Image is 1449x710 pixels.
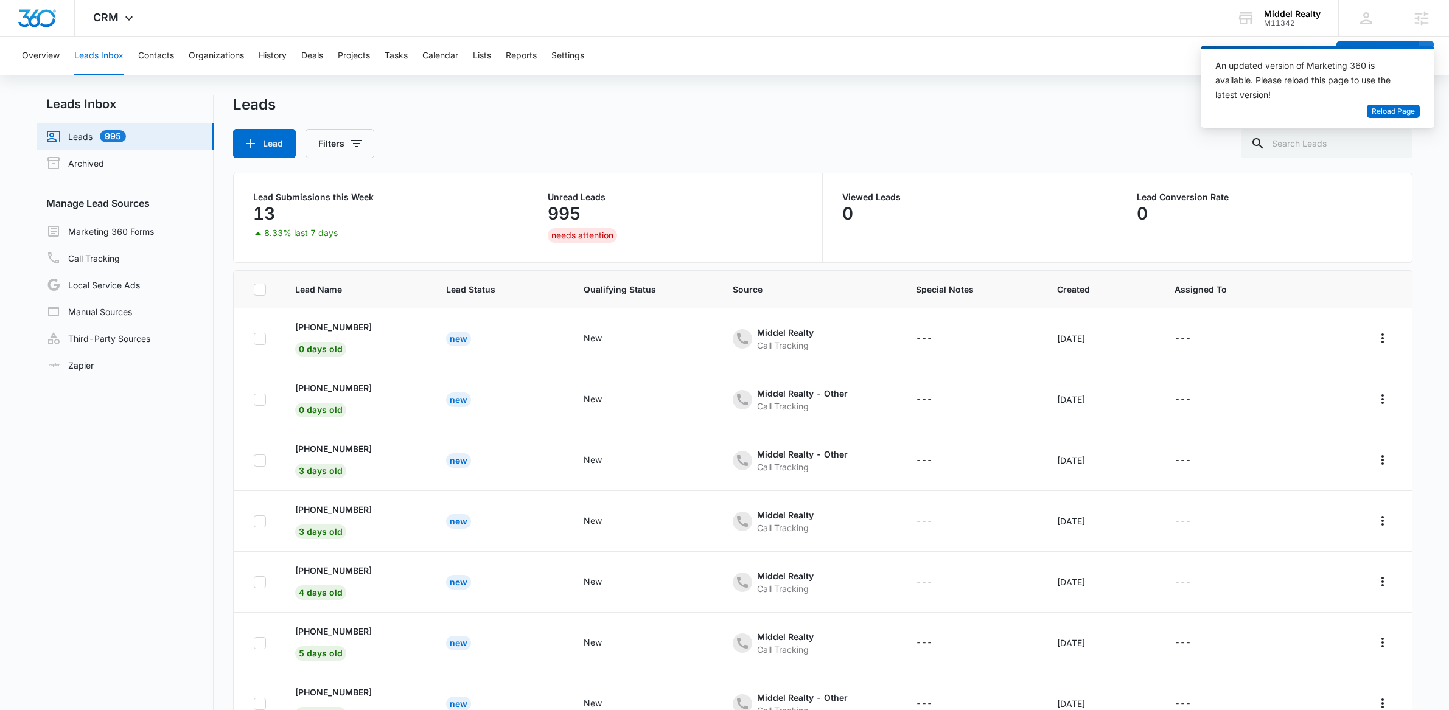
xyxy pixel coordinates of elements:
[1215,58,1405,102] div: An updated version of Marketing 360 is available. Please reload this page to use the latest version!
[757,400,848,412] div: Call Tracking
[446,577,471,587] a: New
[295,464,346,478] span: 3 days old
[295,381,417,415] a: [PHONE_NUMBER]0 days old
[253,193,508,201] p: Lead Submissions this Week
[584,575,624,590] div: - - Select to Edit Field
[446,698,471,709] a: New
[584,283,704,296] span: Qualifying Status
[295,564,417,597] a: [PHONE_NUMBER]4 days old
[916,392,932,407] div: ---
[295,442,417,476] a: [PHONE_NUMBER]3 days old
[1175,636,1191,650] div: ---
[757,643,814,656] div: Call Tracking
[916,575,932,590] div: ---
[22,37,60,75] button: Overview
[1175,332,1191,346] div: ---
[1336,41,1419,71] button: Add Contact
[295,321,372,333] p: [PHONE_NUMBER]
[46,277,140,292] a: Local Service Ads
[1373,511,1392,531] button: Actions
[264,229,338,237] p: 8.33% last 7 days
[1057,332,1145,345] div: [DATE]
[446,516,471,526] a: New
[757,448,848,461] div: Middel Realty - Other
[757,339,814,352] div: Call Tracking
[446,638,471,648] a: New
[46,359,94,372] a: Zapier
[1373,450,1392,470] button: Actions
[1175,514,1191,529] div: ---
[46,129,126,144] a: Leads995
[548,228,617,243] div: needs attention
[757,582,814,595] div: Call Tracking
[295,585,346,600] span: 4 days old
[446,283,554,296] span: Lead Status
[733,509,836,534] div: - - Select to Edit Field
[446,332,471,346] div: New
[46,224,154,238] a: Marketing 360 Forms
[295,283,417,296] span: Lead Name
[1057,283,1145,296] span: Created
[1373,389,1392,409] button: Actions
[253,204,275,223] p: 13
[233,96,276,114] h1: Leads
[1057,454,1145,467] div: [DATE]
[842,204,853,223] p: 0
[295,321,417,354] a: [PHONE_NUMBER]0 days old
[916,636,954,650] div: - - Select to Edit Field
[233,129,296,158] button: Lead
[916,453,954,468] div: - - Select to Edit Field
[446,636,471,650] div: New
[446,514,471,529] div: New
[584,392,624,407] div: - - Select to Edit Field
[46,251,120,265] a: Call Tracking
[295,503,372,516] p: [PHONE_NUMBER]
[1175,392,1213,407] div: - - Select to Edit Field
[1175,332,1213,346] div: - - Select to Edit Field
[757,326,814,339] div: Middel Realty
[259,37,287,75] button: History
[74,37,124,75] button: Leads Inbox
[916,636,932,650] div: ---
[473,37,491,75] button: Lists
[548,193,803,201] p: Unread Leads
[1373,572,1392,591] button: Actions
[584,332,602,344] div: New
[46,304,132,319] a: Manual Sources
[1367,105,1420,119] button: Reload Page
[295,625,417,658] a: [PHONE_NUMBER]5 days old
[757,509,814,521] div: Middel Realty
[916,575,954,590] div: - - Select to Edit Field
[295,625,372,638] p: [PHONE_NUMBER]
[916,514,932,529] div: ---
[1175,514,1213,529] div: - - Select to Edit Field
[842,193,1097,201] p: Viewed Leads
[1057,697,1145,710] div: [DATE]
[422,37,458,75] button: Calendar
[295,646,346,661] span: 5 days old
[446,392,471,407] div: New
[733,283,886,296] span: Source
[584,514,602,527] div: New
[916,453,932,468] div: ---
[1175,283,1227,296] span: Assigned To
[1175,453,1213,468] div: - - Select to Edit Field
[1264,19,1321,27] div: account id
[757,569,814,582] div: Middel Realty
[757,691,848,704] div: Middel Realty - Other
[37,196,214,211] h3: Manage Lead Sources
[1175,575,1191,590] div: ---
[506,37,537,75] button: Reports
[1175,453,1191,468] div: ---
[295,503,417,537] a: [PHONE_NUMBER]3 days old
[295,381,372,394] p: [PHONE_NUMBER]
[548,204,581,223] p: 995
[733,448,870,473] div: - - Select to Edit Field
[446,453,471,468] div: New
[1175,636,1213,650] div: - - Select to Edit Field
[295,342,346,357] span: 0 days old
[446,333,471,344] a: New
[584,392,602,405] div: New
[1057,636,1145,649] div: [DATE]
[306,129,374,158] button: Filters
